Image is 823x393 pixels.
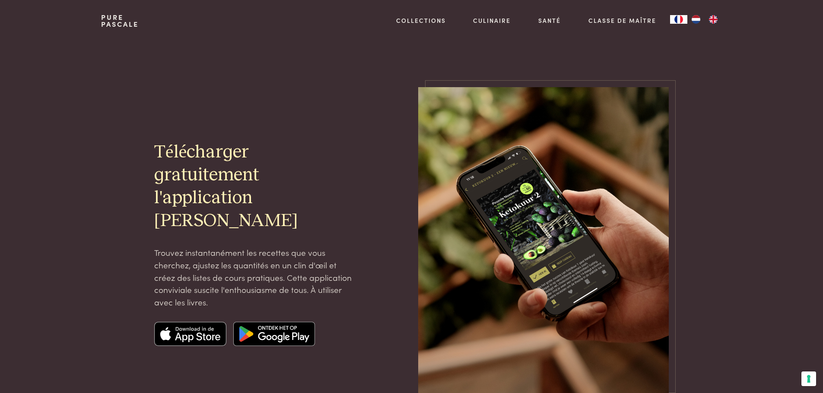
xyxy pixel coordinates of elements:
a: Santé [538,16,561,25]
a: EN [705,15,722,24]
button: Vos préférences en matière de consentement pour les technologies de suivi [801,371,816,386]
a: NL [687,15,705,24]
a: PurePascale [101,14,139,28]
a: Classe de maître [588,16,656,25]
a: FR [670,15,687,24]
aside: Language selected: Français [670,15,722,24]
div: Language [670,15,687,24]
ul: Language list [687,15,722,24]
p: Trouvez instantanément les recettes que vous cherchez, ajustez les quantités en un clin d'œil et ... [154,246,352,308]
a: Culinaire [473,16,511,25]
h2: Télécharger gratuitement l'application [PERSON_NAME] [154,141,352,233]
a: Collections [396,16,446,25]
img: Apple app store [154,322,227,346]
img: Google app store [233,322,315,346]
